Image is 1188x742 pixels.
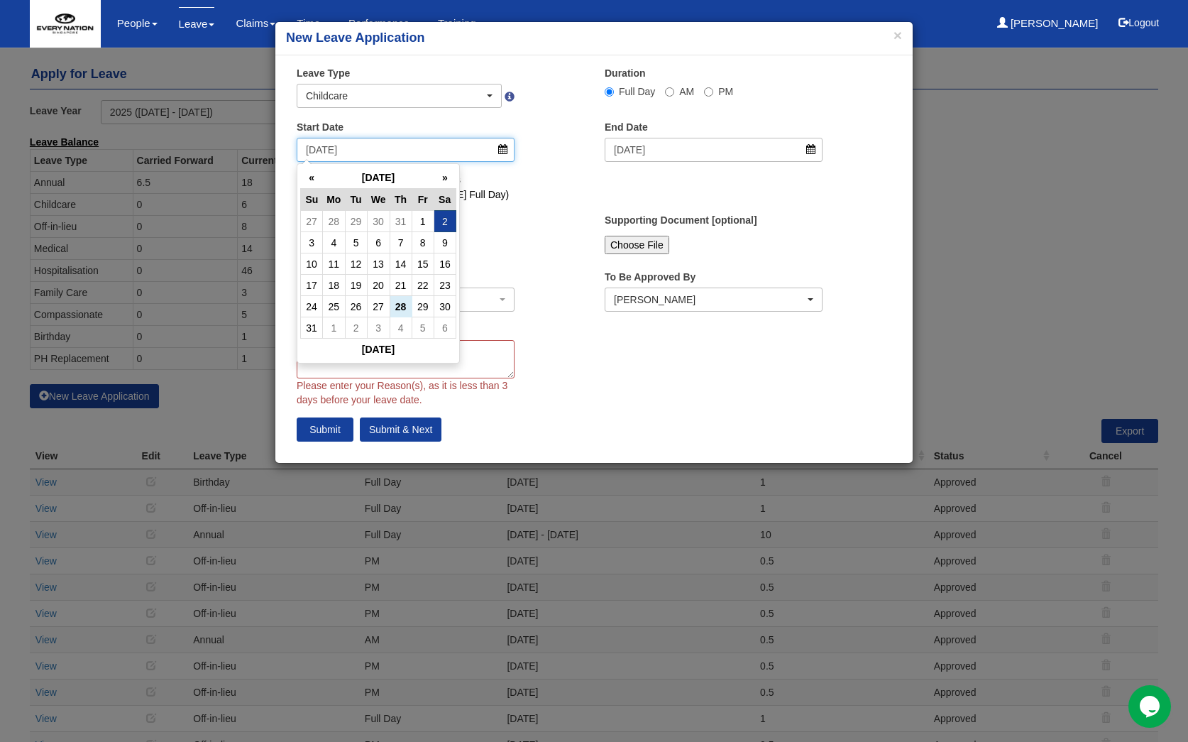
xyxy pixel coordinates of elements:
label: Duration [605,66,646,80]
td: 2 [345,317,367,339]
th: Mo [323,189,345,211]
td: 6 [434,317,456,339]
td: 28 [323,211,345,232]
th: Su [301,189,323,211]
li: [PERSON_NAME] ([DATE] - [DATE] Full Day) [307,187,881,202]
td: 29 [412,296,434,317]
td: 30 [434,296,456,317]
th: [DATE] [323,167,434,189]
label: To Be Approved By [605,270,695,284]
td: 6 [367,232,390,253]
td: 7 [390,232,412,253]
td: 4 [390,317,412,339]
td: 3 [367,317,390,339]
td: 2 [434,211,456,232]
td: 31 [390,211,412,232]
td: 17 [301,275,323,296]
input: Choose File [605,236,669,254]
button: Childcare [297,84,502,108]
td: 27 [301,211,323,232]
th: Fr [412,189,434,211]
label: Start Date [297,120,343,134]
td: 26 [345,296,367,317]
td: 15 [412,253,434,275]
span: PM [718,86,733,97]
input: d/m/yyyy [297,138,515,162]
th: » [434,167,456,189]
td: 12 [345,253,367,275]
th: « [301,167,323,189]
label: Supporting Document [optional] [605,213,757,227]
td: 4 [323,232,345,253]
td: 3 [301,232,323,253]
iframe: chat widget [1128,685,1174,728]
th: We [367,189,390,211]
td: 5 [412,317,434,339]
td: 21 [390,275,412,296]
td: 14 [390,253,412,275]
td: 22 [412,275,434,296]
button: Joshua Harris [605,288,823,312]
td: 30 [367,211,390,232]
td: 1 [412,211,434,232]
td: 5 [345,232,367,253]
th: Sa [434,189,456,211]
input: Submit & Next [360,418,441,442]
td: 23 [434,275,456,296]
td: 20 [367,275,390,296]
td: 24 [301,296,323,317]
td: 11 [323,253,345,275]
td: 31 [301,317,323,339]
td: 16 [434,253,456,275]
td: 10 [301,253,323,275]
div: [PERSON_NAME] [614,293,805,307]
span: Full Day [619,86,655,97]
label: Leave Type [297,66,350,80]
th: Tu [345,189,367,211]
th: [DATE] [301,339,456,361]
td: 1 [323,317,345,339]
label: End Date [605,120,648,134]
th: Th [390,189,412,211]
b: New Leave Application [286,31,424,45]
span: AM [679,86,694,97]
td: 19 [345,275,367,296]
input: d/m/yyyy [605,138,823,162]
td: 28 [390,296,412,317]
td: 25 [323,296,345,317]
input: Submit [297,418,353,442]
td: 18 [323,275,345,296]
td: 29 [345,211,367,232]
td: 9 [434,232,456,253]
td: 8 [412,232,434,253]
span: Please enter your Reason(s), as it is less than 3 days before your leave date. [297,380,507,405]
div: Childcare [306,89,484,103]
button: × [893,28,902,43]
td: 13 [367,253,390,275]
td: 27 [367,296,390,317]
